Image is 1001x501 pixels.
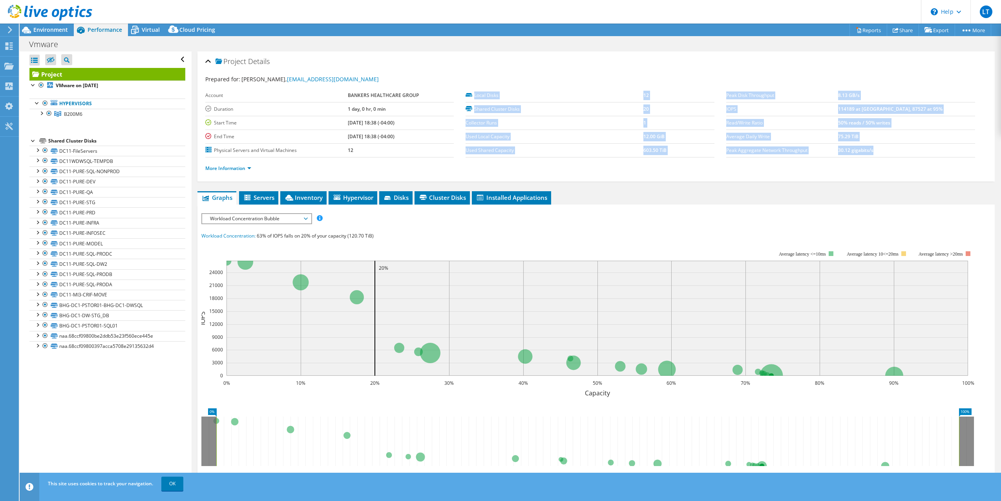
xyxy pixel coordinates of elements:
[212,334,223,340] text: 9000
[29,300,185,310] a: BHG-DC1-PSTOR01-BHG-DC1-DWSQL
[726,91,838,99] label: Peak Disk Throughput
[241,75,379,83] span: [PERSON_NAME],
[209,269,223,276] text: 24000
[379,265,388,271] text: 20%
[29,197,185,207] a: DC11-PURE-STG
[980,5,992,18] span: LT
[29,331,185,341] a: naa.68ccf09800be2ddb53e23f560ece445e
[955,24,991,36] a: More
[205,75,240,83] label: Prepared for:
[48,136,185,146] div: Shared Cluster Disks
[56,82,98,89] b: VMware on [DATE]
[418,194,466,201] span: Cluster Disks
[257,232,374,239] span: 63% of IOPS falls on 20% of your capacity (120.70 TiB)
[838,147,873,154] b: 30.12 gigabits/s
[198,311,207,325] text: IOPS
[931,8,938,15] svg: \n
[29,146,185,156] a: DC11-FileServers
[370,380,380,386] text: 20%
[466,146,643,154] label: Used Shared Capacity
[26,40,70,49] h1: Vmware
[205,165,251,172] a: More Information
[838,92,860,99] b: 8.13 GB/s
[887,24,919,36] a: Share
[296,380,305,386] text: 10%
[29,341,185,351] a: naa.68ccf09800397acca5708e29135632d4
[48,480,153,487] span: This site uses cookies to track your navigation.
[29,228,185,238] a: DC11-PURE-INFOSEC
[29,259,185,269] a: DC11-PURE-SQL-DW2
[918,251,963,257] text: Average latency >20ms
[838,119,890,126] b: 50% reads / 50% writes
[29,269,185,280] a: DC11-PURE-SQL-PRODB
[962,380,974,386] text: 100%
[466,119,643,127] label: Collector Runs
[248,57,270,66] span: Details
[88,26,122,33] span: Performance
[29,207,185,218] a: DC11-PURE-PRD
[205,133,348,141] label: End Time
[33,26,68,33] span: Environment
[209,295,223,302] text: 18000
[142,26,160,33] span: Virtual
[64,111,82,117] span: B200M6
[847,251,899,257] tspan: Average latency 10<=20ms
[348,133,395,140] b: [DATE] 18:38 (-04:00)
[284,194,323,201] span: Inventory
[29,177,185,187] a: DC11-PURE-DEV
[348,92,419,99] b: BANKERS HEALTHCARE GROUP
[643,147,667,154] b: 603.50 TiB
[29,109,185,119] a: B200M6
[348,147,353,154] b: 12
[466,91,643,99] label: Local Disks
[466,133,643,141] label: Used Local Capacity
[726,119,838,127] label: Read/Write Ratio
[29,68,185,80] a: Project
[243,194,274,201] span: Servers
[29,310,185,320] a: BHG-DC1-DW-STG_DB
[201,232,256,239] span: Workload Concentration:
[205,105,348,113] label: Duration
[29,166,185,177] a: DC11-PURE-SQL-NONPROD
[29,249,185,259] a: DC11-PURE-SQL-PRODC
[212,346,223,353] text: 6000
[29,290,185,300] a: DC11-MI3-CRIF-MOVE
[223,380,230,386] text: 0%
[667,380,676,386] text: 60%
[348,119,395,126] b: [DATE] 18:38 (-04:00)
[519,380,528,386] text: 40%
[779,251,826,257] tspan: Average latency <=10ms
[205,146,348,154] label: Physical Servers and Virtual Machines
[206,214,307,223] span: Workload Concentration Bubble
[383,194,409,201] span: Disks
[201,194,232,201] span: Graphs
[643,92,649,99] b: 12
[29,280,185,290] a: DC11-PURE-SQL-PRODA
[29,238,185,249] a: DC11-PURE-MODEL
[726,146,838,154] label: Peak Aggregate Network Throughput
[919,24,955,36] a: Export
[29,320,185,331] a: BHG-DC1-PSTOR01-SQL01
[838,133,859,140] b: 75.29 TiB
[741,380,750,386] text: 70%
[29,187,185,197] a: DC11-PURE-QA
[643,119,646,126] b: 1
[29,218,185,228] a: DC11-PURE-INFRA
[209,282,223,289] text: 21000
[444,380,454,386] text: 30%
[476,194,547,201] span: Installed Applications
[726,133,838,141] label: Average Daily Write
[838,106,943,112] b: 114189 at [GEOGRAPHIC_DATA], 87527 at 95%
[466,105,643,113] label: Shared Cluster Disks
[205,91,348,99] label: Account
[889,380,899,386] text: 90%
[815,380,824,386] text: 80%
[29,156,185,166] a: DC11WDWSQL-TEMPDB
[161,477,183,491] a: OK
[643,133,665,140] b: 12.00 GiB
[209,321,223,327] text: 12000
[332,194,373,201] span: Hypervisor
[287,75,379,83] a: [EMAIL_ADDRESS][DOMAIN_NAME]
[216,58,246,66] span: Project
[585,389,610,397] text: Capacity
